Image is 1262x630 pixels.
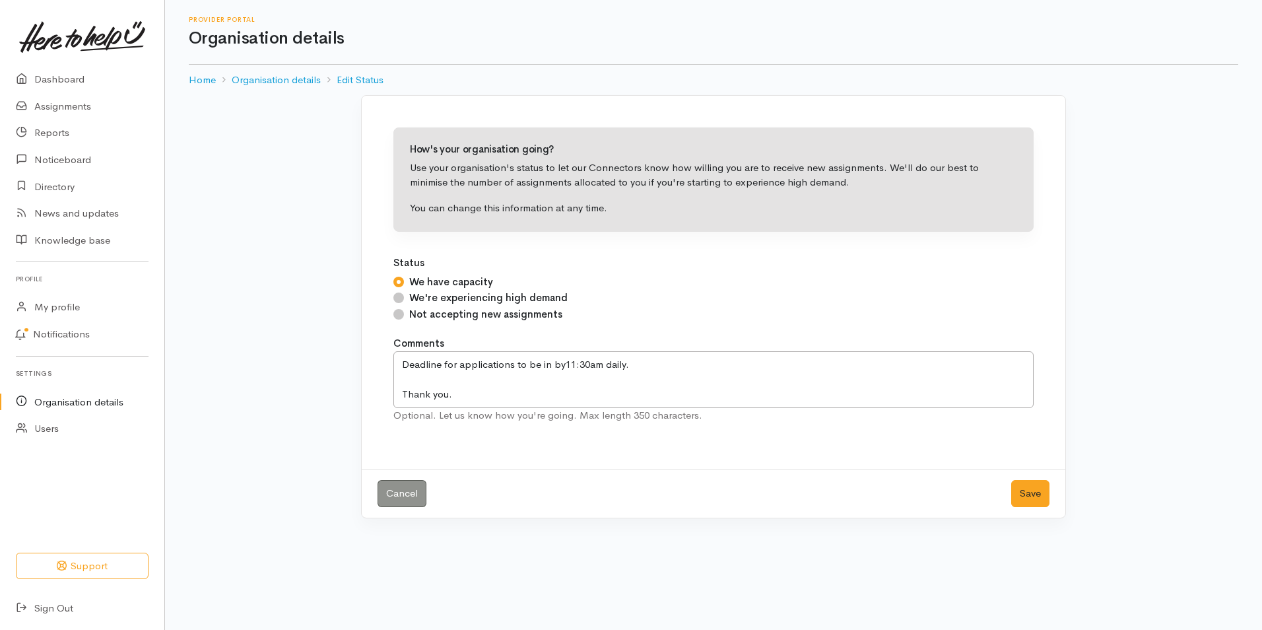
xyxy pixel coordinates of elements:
[410,144,1017,155] h4: How's your organisation going?
[337,73,383,88] a: Edit Status
[16,553,149,580] button: Support
[189,16,1238,23] h6: Provider Portal
[393,336,444,351] label: Comments
[410,201,1017,216] p: You can change this information at any time.
[393,256,424,271] label: Status
[1011,480,1049,507] button: Save
[409,307,562,322] label: Not accepting new assignments
[409,275,493,290] label: We have capacity
[409,291,568,306] label: We're experiencing high demand
[16,365,149,382] h6: Settings
[189,65,1238,96] nav: breadcrumb
[189,29,1238,48] h1: Organisation details
[410,160,1017,190] p: Use your organisation's status to let our Connectors know how willing you are to receive new assi...
[232,73,321,88] a: Organisation details
[393,351,1034,408] textarea: Deadline for applications to be in by11:30am daily. Thank you.
[16,270,149,288] h6: Profile
[189,73,216,88] a: Home
[393,408,1034,423] div: Optional. Let us know how you're going. Max length 350 characters.
[378,480,426,507] a: Cancel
